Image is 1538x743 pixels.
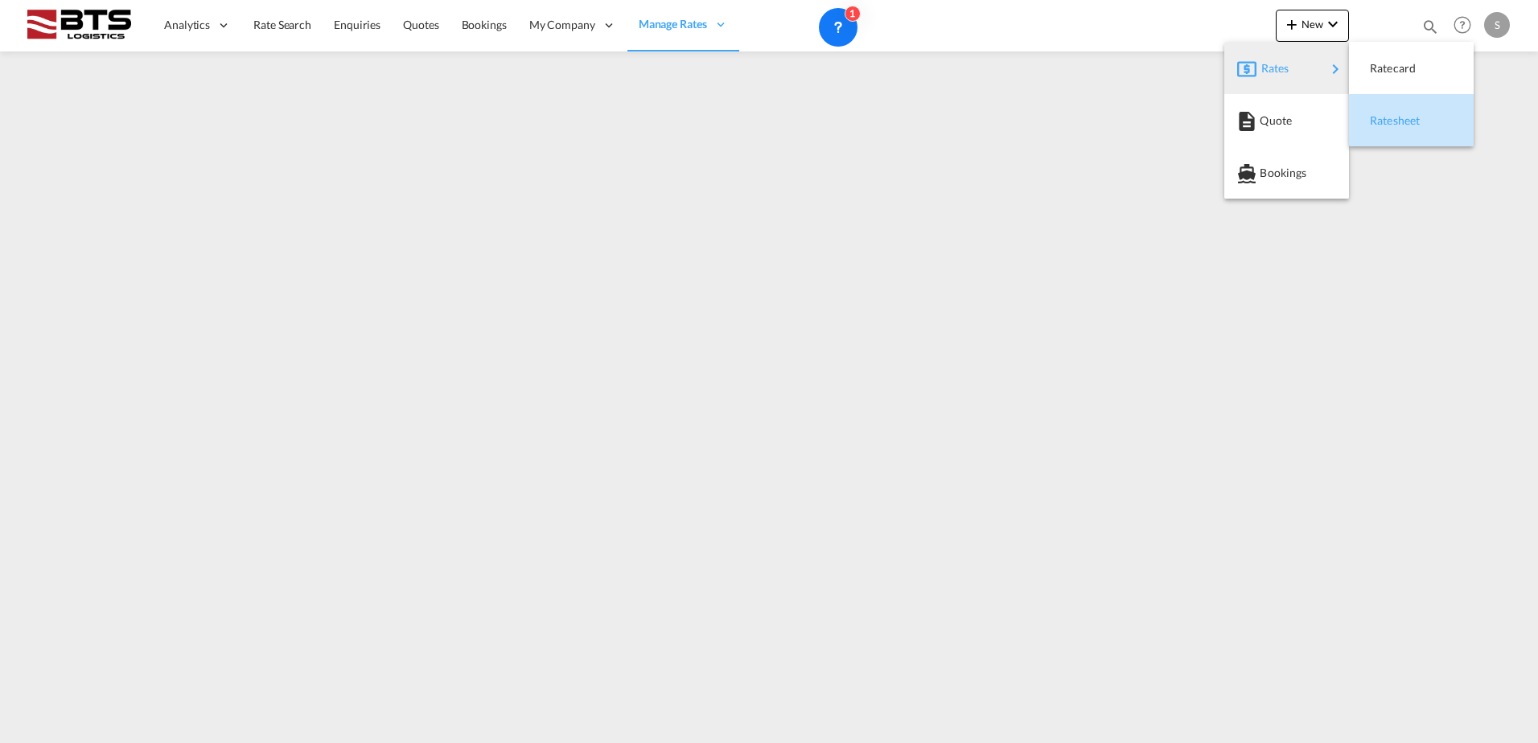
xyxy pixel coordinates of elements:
div: Ratesheet [1362,101,1461,141]
div: Bookings [1237,153,1336,193]
button: Bookings [1224,146,1349,199]
span: Bookings [1260,157,1277,189]
button: Quote [1224,94,1349,146]
span: Rates [1261,52,1281,84]
span: Ratecard [1370,52,1388,84]
span: Quote [1260,105,1277,137]
span: Ratesheet [1370,105,1388,137]
div: Ratecard [1362,48,1461,88]
md-icon: icon-chevron-right [1326,60,1345,79]
div: Quote [1237,101,1336,141]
